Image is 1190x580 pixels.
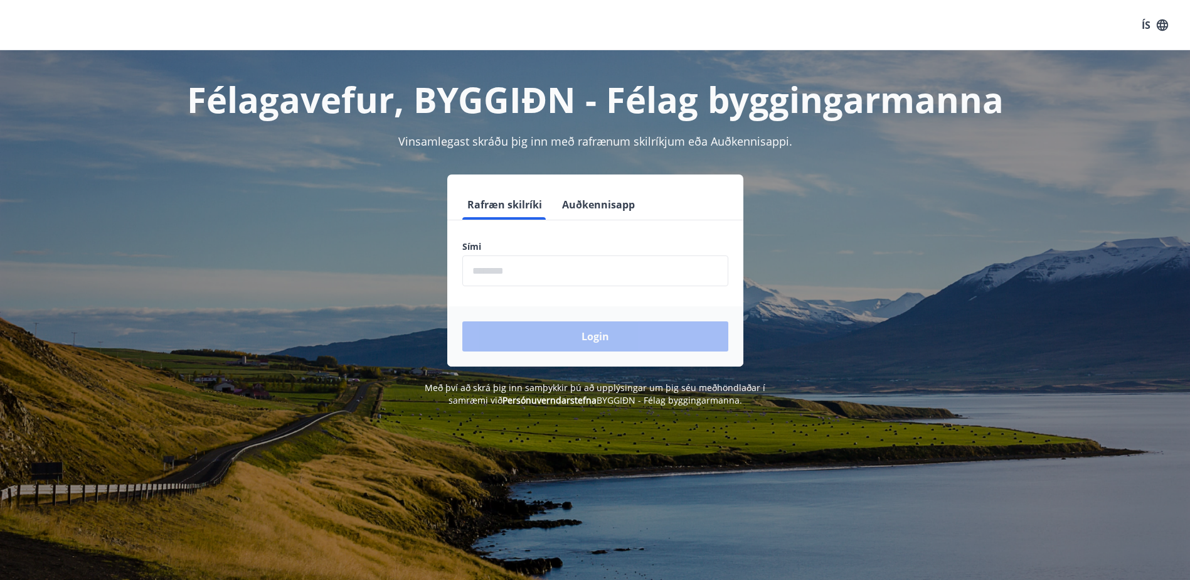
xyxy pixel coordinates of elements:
span: Með því að skrá þig inn samþykkir þú að upplýsingar um þig séu meðhöndlaðar í samræmi við BYGGIÐN... [425,382,765,406]
a: Persónuverndarstefna [502,394,597,406]
label: Sími [462,240,728,253]
h1: Félagavefur, BYGGIÐN - Félag byggingarmanna [159,75,1032,123]
button: Rafræn skilríki [462,190,547,220]
button: Auðkennisapp [557,190,640,220]
span: Vinsamlegast skráðu þig inn með rafrænum skilríkjum eða Auðkennisappi. [398,134,792,149]
button: ÍS [1135,14,1175,36]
